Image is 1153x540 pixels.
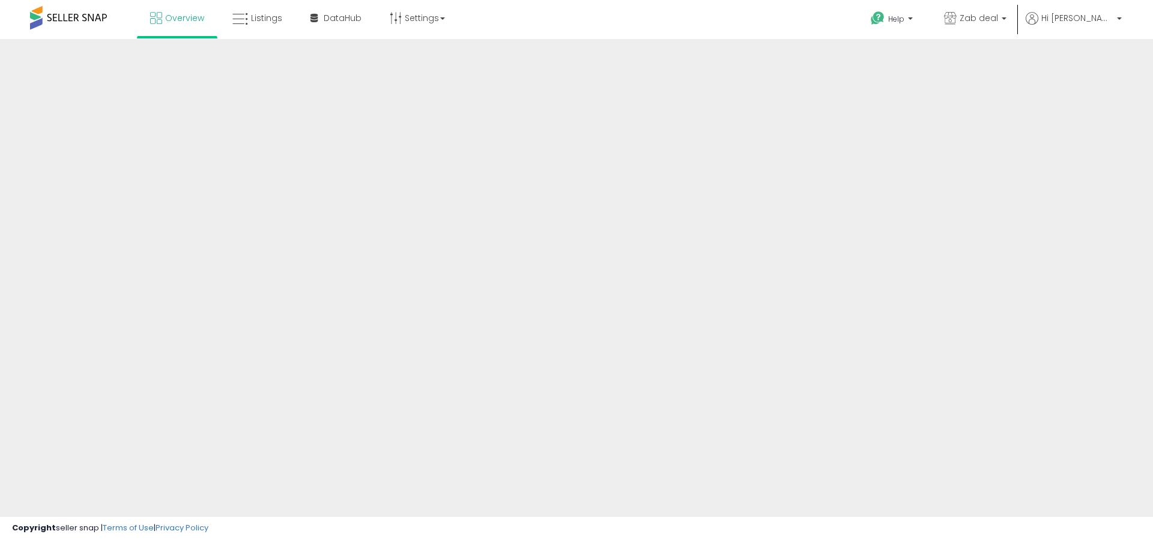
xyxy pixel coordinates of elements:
span: Overview [165,12,204,24]
a: Privacy Policy [156,522,208,533]
span: Zab deal [960,12,998,24]
a: Help [861,2,925,39]
span: Listings [251,12,282,24]
span: DataHub [324,12,362,24]
div: seller snap | | [12,523,208,534]
a: Terms of Use [103,522,154,533]
a: Hi [PERSON_NAME] [1026,12,1122,39]
strong: Copyright [12,522,56,533]
span: Help [888,14,904,24]
span: Hi [PERSON_NAME] [1041,12,1113,24]
i: Get Help [870,11,885,26]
